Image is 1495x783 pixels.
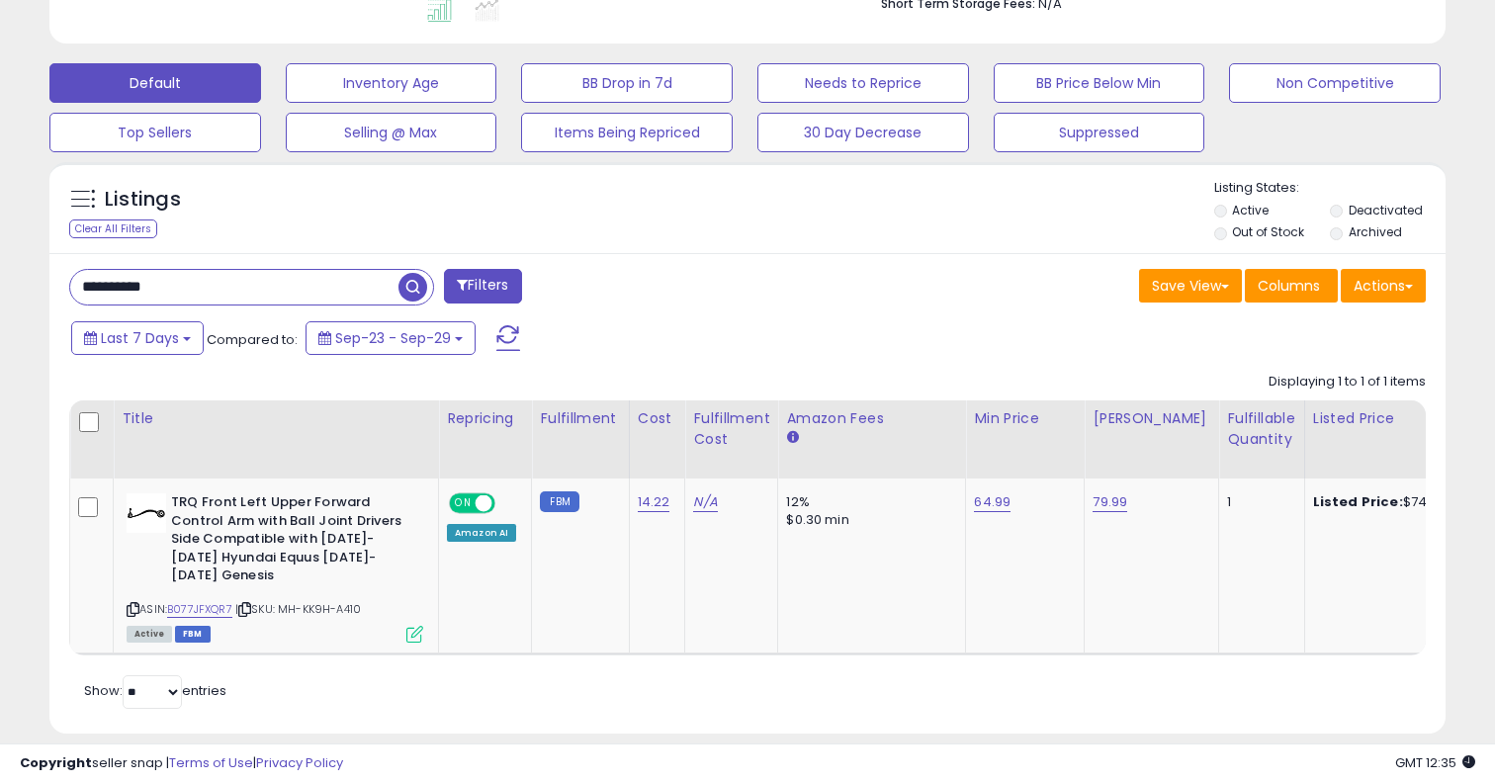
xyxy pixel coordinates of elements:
button: Last 7 Days [71,321,204,355]
div: Fulfillment Cost [693,408,769,450]
button: Sep-23 - Sep-29 [306,321,476,355]
div: Listed Price [1313,408,1484,429]
div: Cost [638,408,677,429]
button: BB Drop in 7d [521,63,733,103]
div: 12% [786,493,950,511]
span: | SKU: MH-KK9H-A410 [235,601,361,617]
div: ASIN: [127,493,423,640]
button: Selling @ Max [286,113,497,152]
div: Fulfillable Quantity [1227,408,1295,450]
button: Items Being Repriced [521,113,733,152]
span: FBM [175,626,211,643]
a: 14.22 [638,492,670,512]
button: 30 Day Decrease [757,113,969,152]
div: Amazon AI [447,524,516,542]
button: Columns [1245,269,1338,303]
button: Save View [1139,269,1242,303]
div: 1 [1227,493,1288,511]
span: Show: entries [84,681,226,700]
a: N/A [693,492,717,512]
div: Min Price [974,408,1076,429]
div: $0.30 min [786,511,950,529]
a: Terms of Use [169,753,253,772]
div: Repricing [447,408,523,429]
label: Out of Stock [1232,223,1304,240]
a: 64.99 [974,492,1011,512]
div: Fulfillment [540,408,620,429]
b: TRQ Front Left Upper Forward Control Arm with Ball Joint Drivers Side Compatible with [DATE]-[DAT... [171,493,411,590]
button: BB Price Below Min [994,63,1205,103]
img: 3105iCI9NDL._SL40_.jpg [127,493,166,533]
p: Listing States: [1214,179,1447,198]
span: OFF [492,495,524,512]
div: [PERSON_NAME] [1093,408,1210,429]
label: Active [1232,202,1269,218]
b: Listed Price: [1313,492,1403,511]
span: ON [451,495,476,512]
button: Non Competitive [1229,63,1441,103]
div: $74.90 [1313,493,1477,511]
h5: Listings [105,186,181,214]
button: Top Sellers [49,113,261,152]
label: Deactivated [1349,202,1423,218]
span: Columns [1258,276,1320,296]
div: seller snap | | [20,754,343,773]
div: Amazon Fees [786,408,957,429]
div: Clear All Filters [69,219,157,238]
a: B077JFXQR7 [167,601,232,618]
button: Needs to Reprice [757,63,969,103]
button: Suppressed [994,113,1205,152]
strong: Copyright [20,753,92,772]
a: Privacy Policy [256,753,343,772]
span: Compared to: [207,330,298,349]
button: Actions [1341,269,1426,303]
small: FBM [540,491,578,512]
a: 79.99 [1093,492,1127,512]
span: All listings currently available for purchase on Amazon [127,626,172,643]
small: Amazon Fees. [786,429,798,447]
button: Inventory Age [286,63,497,103]
span: Last 7 Days [101,328,179,348]
button: Default [49,63,261,103]
span: 2025-10-7 12:35 GMT [1395,753,1475,772]
label: Archived [1349,223,1402,240]
div: Title [122,408,430,429]
button: Filters [444,269,521,304]
span: Sep-23 - Sep-29 [335,328,451,348]
div: Displaying 1 to 1 of 1 items [1269,373,1426,391]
